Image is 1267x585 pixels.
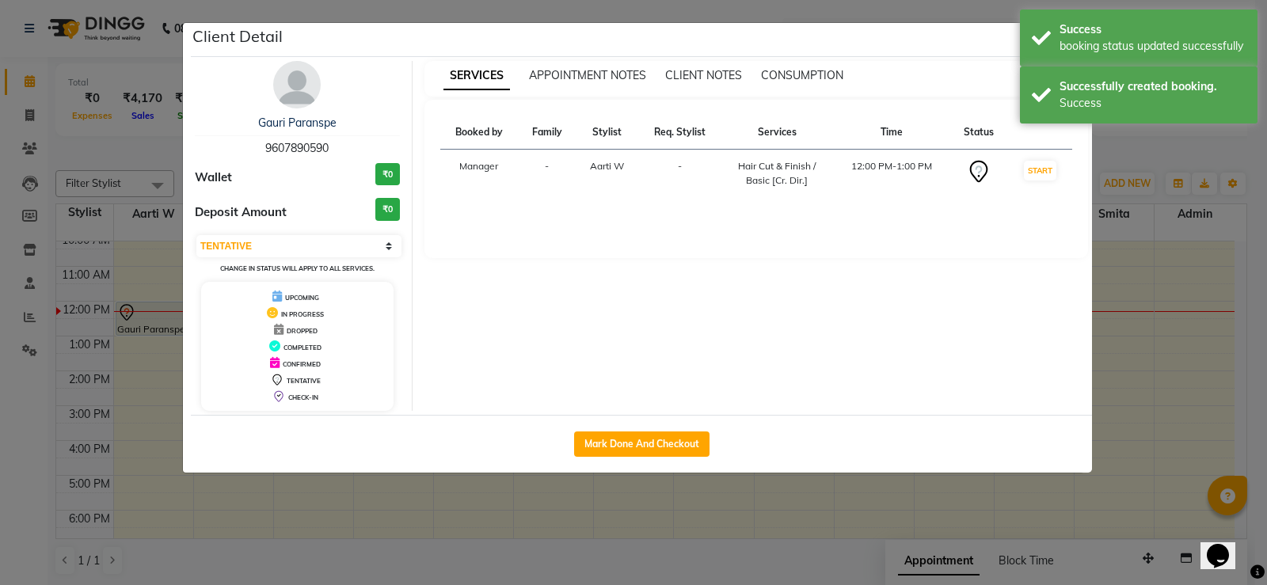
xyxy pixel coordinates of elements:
[638,150,721,198] td: -
[731,159,824,188] div: Hair Cut & Finish / Basic [Cr. Dir.]
[440,116,519,150] th: Booked by
[1060,21,1246,38] div: Success
[220,264,375,272] small: Change in status will apply to all services.
[288,393,318,401] span: CHECK-IN
[283,344,322,351] span: COMPLETED
[443,62,510,90] span: SERVICES
[518,150,576,198] td: -
[1060,78,1246,95] div: Successfully created booking.
[283,360,321,368] span: CONFIRMED
[192,25,283,48] h5: Client Detail
[721,116,833,150] th: Services
[665,68,742,82] span: CLIENT NOTES
[195,203,287,222] span: Deposit Amount
[638,116,721,150] th: Req. Stylist
[950,116,1008,150] th: Status
[576,116,638,150] th: Stylist
[1200,522,1251,569] iframe: chat widget
[195,169,232,187] span: Wallet
[1024,161,1056,180] button: START
[273,61,321,108] img: avatar
[518,116,576,150] th: Family
[285,294,319,302] span: UPCOMING
[1060,38,1246,55] div: booking status updated successfully
[529,68,646,82] span: APPOINTMENT NOTES
[833,150,950,198] td: 12:00 PM-1:00 PM
[375,198,400,221] h3: ₹0
[833,116,950,150] th: Time
[590,160,624,172] span: Aarti W
[287,327,318,335] span: DROPPED
[574,431,710,457] button: Mark Done And Checkout
[1060,95,1246,112] div: Success
[265,141,329,155] span: 9607890590
[258,116,337,130] a: Gauri Paranspe
[440,150,519,198] td: Manager
[761,68,843,82] span: CONSUMPTION
[287,377,321,385] span: TENTATIVE
[375,163,400,186] h3: ₹0
[281,310,324,318] span: IN PROGRESS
